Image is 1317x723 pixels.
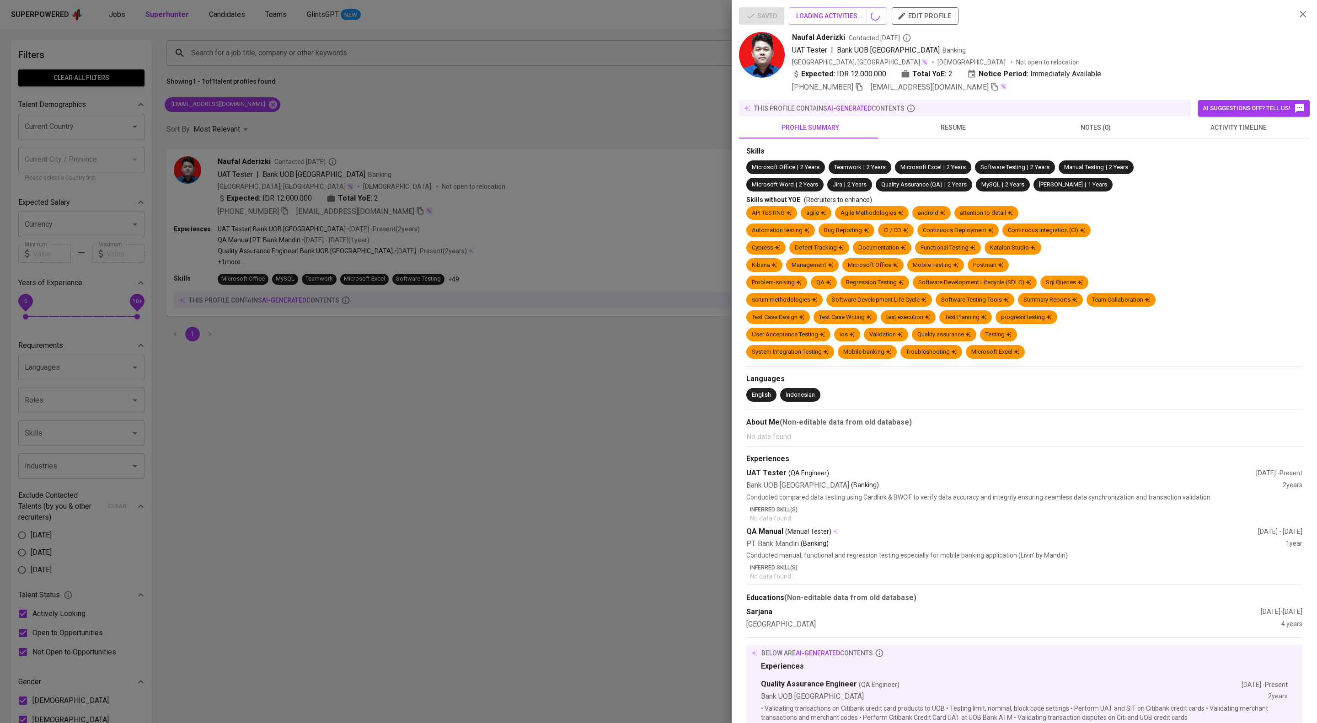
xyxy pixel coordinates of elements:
[1203,103,1305,114] span: AI suggestions off? Tell us!
[973,261,1003,270] div: Postman
[863,163,865,172] span: |
[746,539,1286,549] div: PT. Bank Mandiri
[869,330,903,339] div: Validation
[1030,164,1049,170] span: 2 Years
[843,348,891,356] div: Mobile banking
[746,480,1283,491] div: Bank UOB [GEOGRAPHIC_DATA]
[786,391,815,399] div: Indonesian
[947,164,966,170] span: 2 Years
[746,592,1302,603] div: Educations
[858,244,906,252] div: Documentation
[752,278,802,287] div: Problem-solving
[804,196,872,203] span: (Recruiters to enhance)
[761,691,1268,702] div: Bank UOB [GEOGRAPHIC_DATA]
[795,244,844,252] div: Defect Tracking
[1085,181,1086,189] span: |
[1001,313,1052,322] div: progress testing
[1256,468,1302,478] div: [DATE] - Present
[827,105,872,112] span: AI-generated
[746,146,1302,157] div: Skills
[960,209,1013,218] div: attention to detail
[1039,181,1083,188] span: [PERSON_NAME]
[761,679,1242,690] div: Quality Assurance Engineer
[800,164,819,170] span: 2 Years
[819,313,872,322] div: Test Case Writing
[1088,181,1107,188] span: 1 Years
[1002,181,1003,189] span: |
[785,527,831,536] span: (Manual Tester)
[887,122,1019,133] span: resume
[752,181,794,188] span: Microsoft Word
[746,196,800,203] span: Skills without YOE
[900,164,942,170] span: Microsoft Excel
[923,226,993,235] div: Continuous Deployment
[799,181,818,188] span: 2 Years
[752,164,795,170] span: Microsoft Office
[967,69,1101,80] div: Immediately Available
[746,526,1258,537] div: QA Manual
[744,122,876,133] span: profile summary
[780,418,912,426] b: (Non-editable data from old database)
[833,181,842,188] span: Jira
[1286,539,1302,549] div: 1 year
[886,313,930,322] div: test execution
[789,7,887,25] button: LOADING ACTIVITIES...
[1106,163,1107,172] span: |
[849,33,911,43] span: Contacted [DATE]
[937,58,1007,67] span: [DEMOGRAPHIC_DATA]
[739,32,785,78] img: 4cd8ac351af190e214155967f9342d88.jpg
[761,704,1288,722] p: • Validating transactions on Citibank credit card products to UOB • Testing limit, nominal, block...
[752,313,804,322] div: Test Case Design
[752,330,825,339] div: User Acceptance Testing
[1198,100,1310,117] button: AI suggestions off? Tell us!
[918,209,945,218] div: android
[752,296,817,304] div: scrum methodologies
[981,181,1000,188] span: MySQL
[942,47,966,54] span: Banking
[1046,278,1083,287] div: Sql Queries
[792,46,827,54] span: UAT Tester
[883,226,908,235] div: CI / CD
[746,374,1302,384] div: Languages
[1000,83,1007,90] img: magic_wand.svg
[944,181,946,189] span: |
[1172,122,1304,133] span: activity timeline
[752,226,809,235] div: Automation testing
[746,468,1256,478] div: UAT Tester
[746,551,1302,560] p: Conducted manual, functional and regression testing especially for mobile banking application (Li...
[1109,164,1128,170] span: 2 Years
[921,244,975,252] div: Functional Testing
[832,296,926,304] div: Software Development Life Cycle
[792,32,845,43] span: Naufal Aderizki
[806,209,826,218] div: agile
[752,244,780,252] div: Cypress
[979,69,1028,80] b: Notice Period:
[1005,181,1024,188] span: 2 Years
[918,278,1031,287] div: Software Development Lifecycle (SDLC)
[840,330,855,339] div: ios
[792,261,833,270] div: Management
[912,69,947,80] b: Total YoE:
[752,209,792,218] div: API TESTING
[1242,680,1288,689] div: [DATE] - Present
[824,226,869,235] div: Bug Reporting
[948,181,967,188] span: 2 Years
[746,619,1281,630] div: [GEOGRAPHIC_DATA]
[1027,163,1028,172] span: |
[750,564,1302,572] p: Inferred Skill(s)
[750,514,1302,523] p: No data found.
[750,505,1302,514] p: Inferred Skill(s)
[796,181,797,189] span: |
[867,164,886,170] span: 2 Years
[945,313,986,322] div: Test Planning
[913,261,958,270] div: Mobile Testing
[1023,296,1077,304] div: Summary Reports
[841,209,903,218] div: Agile Methodologies
[752,348,829,356] div: System Integration Testing
[834,164,862,170] span: Teamwork
[848,261,898,270] div: Microsoft Office
[921,58,928,66] img: magic_wand.svg
[761,649,873,658] p: below are contents
[1281,619,1302,630] div: 4 years
[746,454,1302,464] div: Experiences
